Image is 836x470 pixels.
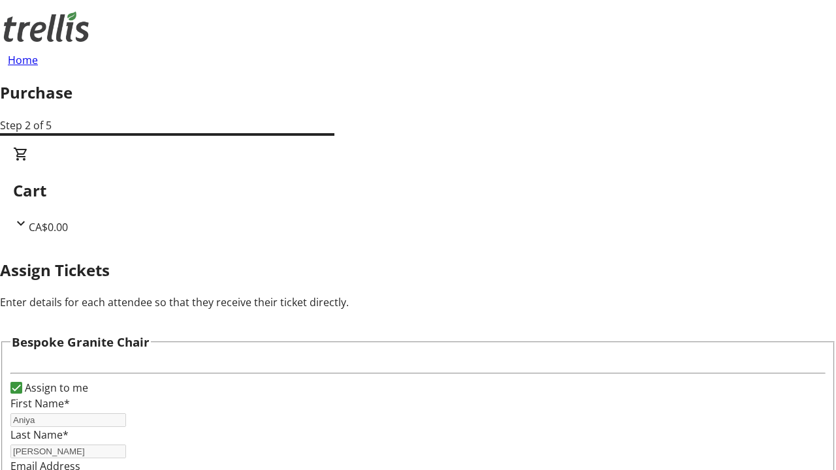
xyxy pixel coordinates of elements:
div: CartCA$0.00 [13,146,823,235]
span: CA$0.00 [29,220,68,234]
label: Assign to me [22,380,88,396]
h3: Bespoke Granite Chair [12,333,150,351]
h2: Cart [13,179,823,202]
label: Last Name* [10,428,69,442]
label: First Name* [10,396,70,411]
